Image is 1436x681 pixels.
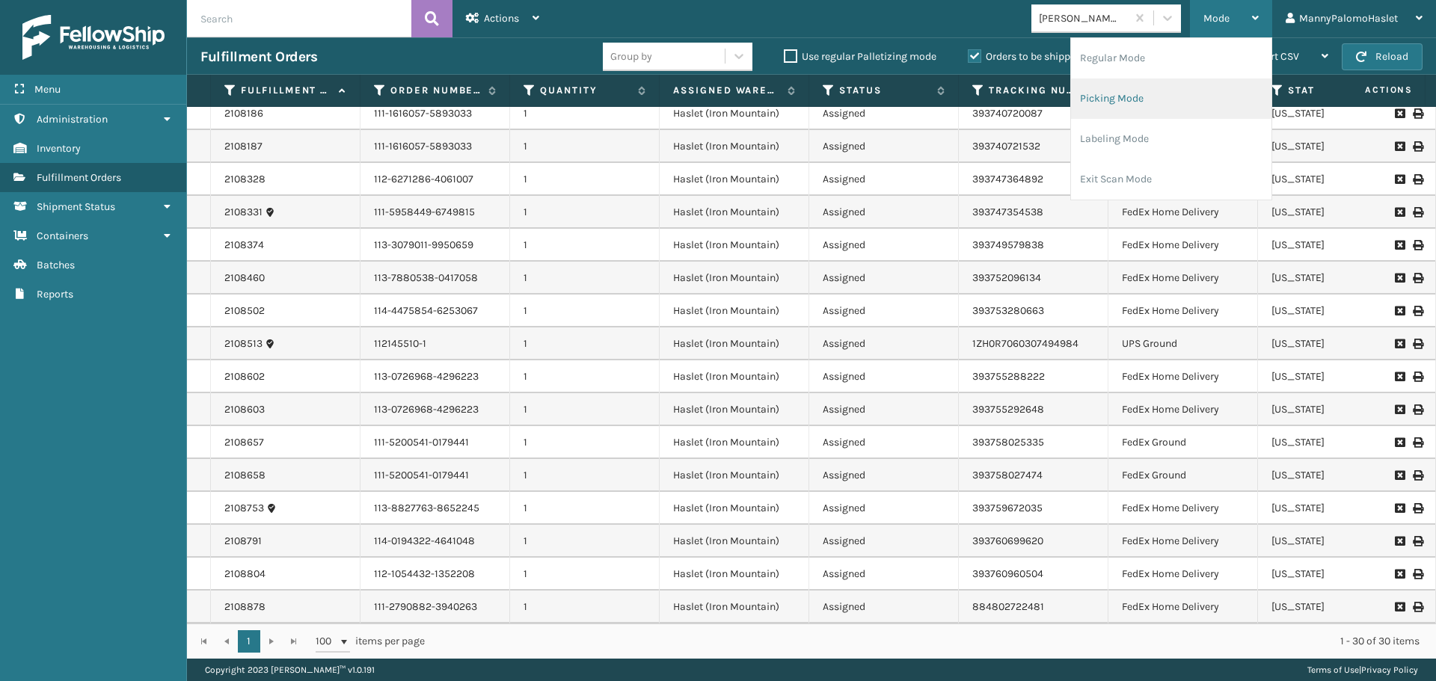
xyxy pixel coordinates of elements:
a: 2108502 [224,303,265,318]
td: Assigned [809,196,959,229]
i: Request to Be Cancelled [1395,339,1404,349]
a: 393758027474 [972,469,1043,481]
td: Assigned [809,163,959,196]
i: Request to Be Cancelled [1395,569,1404,579]
i: Request to Be Cancelled [1395,602,1404,612]
a: 2108658 [224,468,266,483]
td: Haslet (Iron Mountain) [660,196,809,229]
td: 112145510-1 [360,327,510,360]
a: 393760699620 [972,534,1043,547]
a: 2108374 [224,238,264,253]
a: Terms of Use [1307,665,1359,675]
td: 111-1616057-5893033 [360,130,510,163]
td: Haslet (Iron Mountain) [660,459,809,492]
i: Print Label [1413,569,1422,579]
a: 393753280663 [972,304,1044,317]
i: Print Label [1413,108,1422,119]
td: Assigned [809,229,959,262]
td: [US_STATE] [1258,262,1408,295]
td: [US_STATE] [1258,295,1408,327]
td: 111-5200541-0179441 [360,426,510,459]
i: Print Label [1413,273,1422,283]
td: 1 [510,558,660,591]
td: FedEx Home Delivery [1108,558,1258,591]
td: 111-2790882-3940263 [360,591,510,623]
td: 113-0726968-4296223 [360,360,510,393]
td: Assigned [809,525,959,558]
td: Assigned [809,459,959,492]
li: Exit Scan Mode [1071,159,1271,200]
td: 1 [510,163,660,196]
td: 111-1616057-5893033 [360,97,510,130]
td: 1 [510,295,660,327]
label: Use regular Palletizing mode [784,50,936,63]
td: FedEx Home Delivery [1108,360,1258,393]
td: 111-5958449-6749815 [360,196,510,229]
td: Assigned [809,295,959,327]
td: [US_STATE] [1258,360,1408,393]
td: 114-0194322-4641048 [360,525,510,558]
a: Privacy Policy [1361,665,1418,675]
a: 2108878 [224,600,266,614]
a: 2108186 [224,106,263,121]
label: Orders to be shipped [DATE] [968,50,1113,63]
td: 1 [510,130,660,163]
i: Print Label [1413,207,1422,218]
td: 1 [510,492,660,525]
label: Quantity [540,84,630,97]
td: [US_STATE] [1258,196,1408,229]
span: Administration [37,113,108,126]
td: Assigned [809,492,959,525]
td: Haslet (Iron Mountain) [660,360,809,393]
i: Request to Be Cancelled [1395,372,1404,382]
span: Mode [1203,12,1230,25]
td: Haslet (Iron Mountain) [660,591,809,623]
a: 393755292648 [972,403,1044,416]
i: Print Label [1413,240,1422,250]
a: 1 [238,630,260,653]
td: [US_STATE] [1258,558,1408,591]
a: 2108460 [224,271,265,286]
td: 1 [510,591,660,623]
span: 100 [316,634,338,649]
td: FedEx Home Delivery [1108,591,1258,623]
i: Print Label [1413,602,1422,612]
td: Haslet (Iron Mountain) [660,163,809,196]
td: Assigned [809,97,959,130]
span: Batches [37,259,75,271]
i: Request to Be Cancelled [1395,437,1404,448]
a: 393752096134 [972,271,1041,284]
div: [PERSON_NAME] Brands [1039,10,1128,26]
a: 393759672035 [972,502,1043,514]
h3: Fulfillment Orders [200,48,317,66]
i: Request to Be Cancelled [1395,108,1404,119]
td: 1 [510,393,660,426]
td: 1 [510,196,660,229]
td: Assigned [809,591,959,623]
a: 2108804 [224,567,266,582]
i: Print Label [1413,470,1422,481]
span: Export CSV [1248,50,1299,63]
td: 113-7880538-0417058 [360,262,510,295]
td: Assigned [809,262,959,295]
span: Containers [37,229,88,242]
a: 2108602 [224,369,265,384]
td: [US_STATE] [1258,393,1408,426]
td: 1 [510,360,660,393]
td: FedEx Ground [1108,459,1258,492]
span: Actions [1318,78,1422,102]
span: Actions [484,12,519,25]
i: Request to Be Cancelled [1395,174,1404,185]
a: 2108791 [224,534,262,549]
i: Request to Be Cancelled [1395,536,1404,546]
i: Print Label [1413,339,1422,349]
span: Reports [37,288,73,301]
label: Order Number [390,84,481,97]
td: 111-5200541-0179441 [360,459,510,492]
a: 393747364892 [972,173,1043,185]
a: 2108657 [224,435,264,450]
i: Print Label [1413,437,1422,448]
td: Haslet (Iron Mountain) [660,393,809,426]
td: FedEx Home Delivery [1108,229,1258,262]
td: 1 [510,229,660,262]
